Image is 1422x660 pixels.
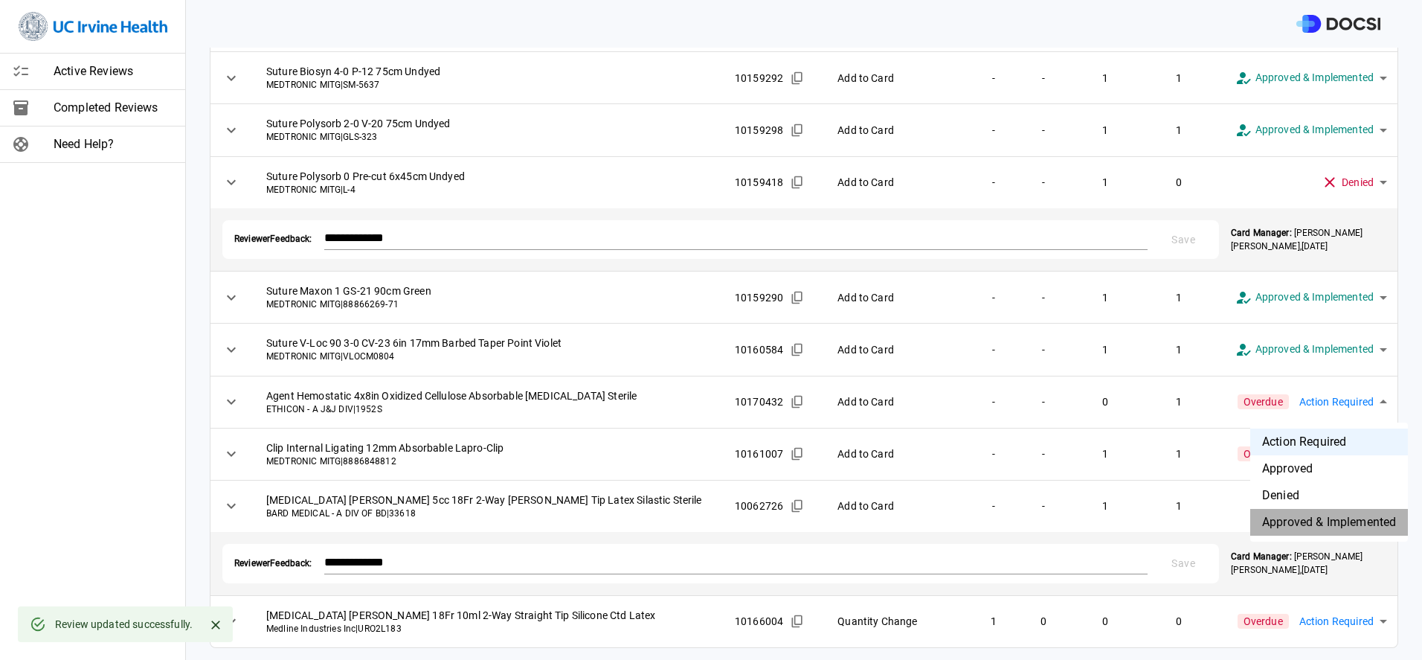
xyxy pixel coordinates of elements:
li: Approved [1250,455,1408,482]
button: Close [205,614,227,636]
li: Denied [1250,482,1408,509]
li: Approved & Implemented [1250,509,1408,536]
div: Review updated successfully. [55,611,193,638]
li: Action Required [1250,429,1408,455]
